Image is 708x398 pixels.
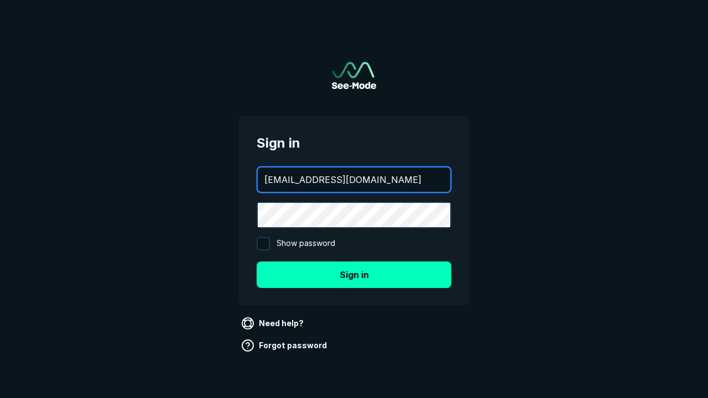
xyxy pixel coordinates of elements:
[332,62,376,89] img: See-Mode Logo
[239,315,308,332] a: Need help?
[258,167,450,192] input: your@email.com
[239,337,331,354] a: Forgot password
[332,62,376,89] a: Go to sign in
[257,261,451,288] button: Sign in
[277,237,335,250] span: Show password
[257,133,451,153] span: Sign in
